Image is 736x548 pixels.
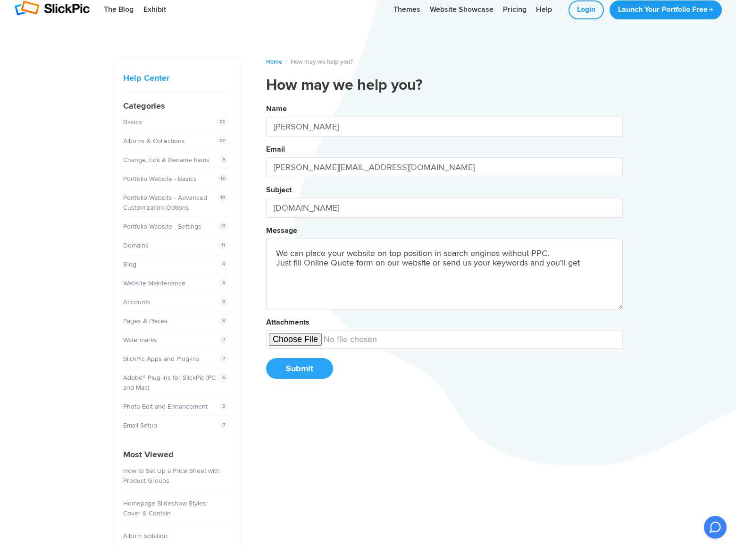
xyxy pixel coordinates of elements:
a: Portfolio Website - Basics [123,175,197,183]
a: Home [266,58,282,66]
span: 7 [219,354,228,363]
span: 4 [219,259,228,269]
input: Your Name [266,117,623,137]
label: Email [266,145,285,154]
a: Watermarks [123,336,157,344]
label: Subject [266,185,292,195]
span: 3 [219,402,228,411]
span: 7 [219,420,228,430]
h4: Categories [123,100,231,112]
span: How may we help you? [291,58,353,66]
a: Blog [123,260,136,268]
a: Adobe® Plug-Ins for SlickPic (PC and Mac) [123,374,216,392]
a: Homepage Slideshow Styles: Cover & Contain [123,499,208,517]
span: 17 [217,222,228,231]
label: Name [266,104,287,113]
a: Albums & Collections [123,137,185,145]
span: 8 [219,316,228,325]
a: Photo Edit and Enhancement [123,402,208,411]
span: 8 [219,297,228,307]
a: Website Maintenance [123,279,185,287]
a: SlickPic Apps and Plug-ins [123,355,200,363]
span: 9 [219,155,228,164]
span: 12 [217,174,228,183]
a: Pages & Places [123,317,168,325]
a: Album Isolation [123,532,167,540]
a: Basics [123,118,142,126]
span: 7 [219,335,228,344]
a: How to Set Up a Price Sheet with Product Groups [123,467,220,485]
span: 22 [216,136,228,146]
button: Submit [266,358,333,379]
input: Your Subject [266,198,623,218]
input: Your Email [266,157,623,177]
span: 6 [219,373,228,382]
a: Help Center [123,73,169,83]
a: Portfolio Website - Advanced Customization Options [123,194,207,212]
button: NameEmailSubjectMessageAttachmentsSubmit [266,101,623,389]
label: Attachments [266,317,309,327]
span: / [285,58,287,66]
input: undefined [266,330,623,349]
span: 11 [218,240,228,250]
span: 10 [217,193,228,202]
span: 4 [219,278,228,288]
h4: Most Viewed [123,448,231,461]
a: Domains [123,241,149,249]
label: Message [266,226,297,235]
a: Accounts [123,298,151,306]
h1: How may we help you? [266,76,623,95]
a: Portfolio Website - Settings [123,223,201,231]
span: 22 [216,117,228,127]
a: Change, Edit & Rename Items [123,156,209,164]
a: Email Setup [123,421,157,429]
